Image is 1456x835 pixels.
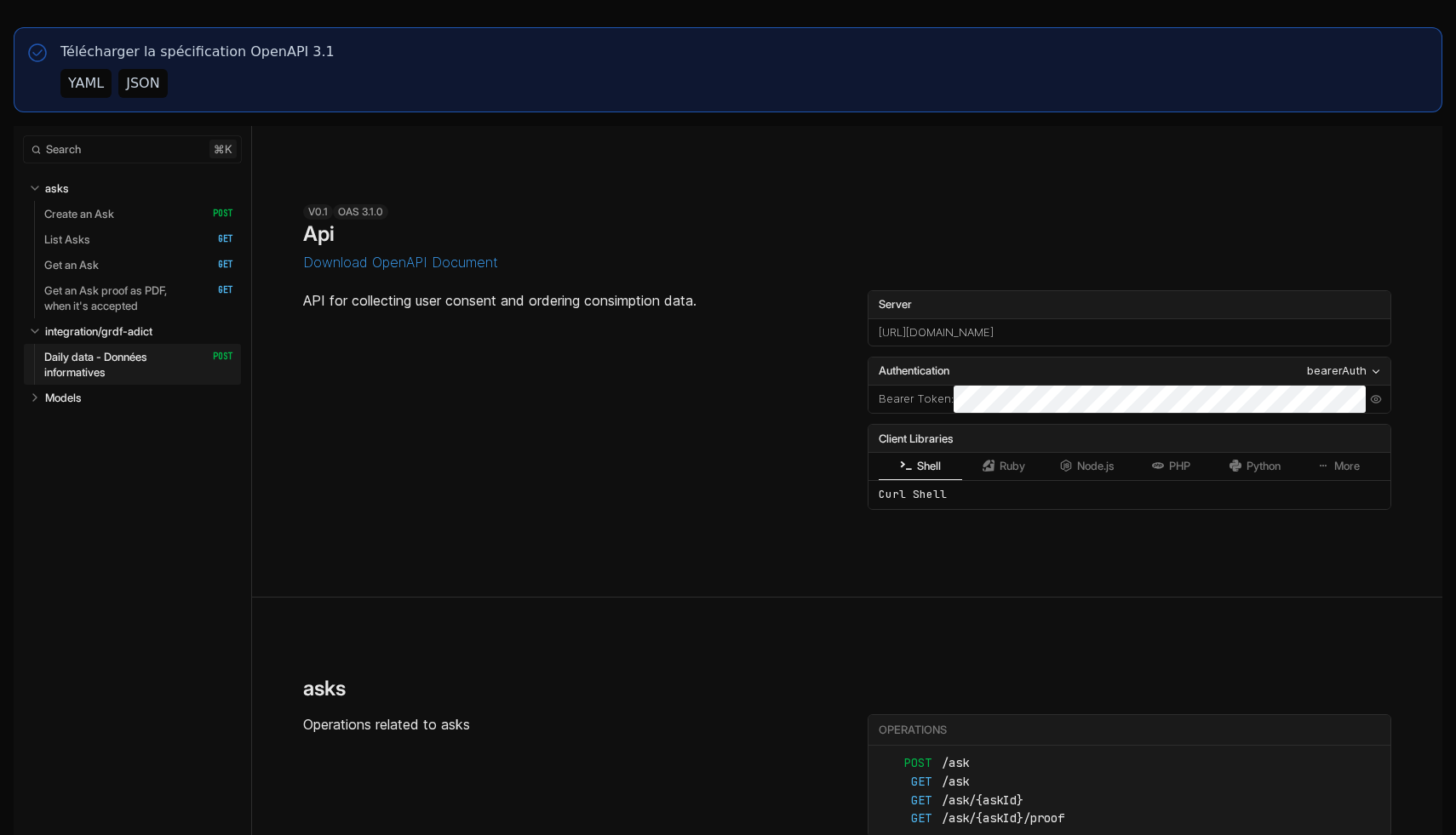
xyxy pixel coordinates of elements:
[879,391,951,408] label: Bearer Token
[126,73,159,94] div: JSON
[868,319,1390,346] div: [URL][DOMAIN_NAME]
[879,754,1380,773] a: POST/ask
[303,221,335,246] h1: Api
[868,386,954,413] div: :
[1169,460,1190,472] span: PHP
[879,363,949,380] span: Authentication
[942,809,1064,828] span: /ask/{askId}/proof
[44,206,114,221] p: Create an Ask
[1247,460,1281,472] span: Python
[44,344,233,385] a: Daily data - Données informatives POST
[879,792,931,810] span: GET
[200,351,233,363] span: POST
[44,277,233,318] a: Get an Ask proof as PDF, when it's accepted GET
[942,773,995,792] span: /ask
[879,792,1380,810] a: GET/ask/{askId}
[44,201,233,226] a: Create an Ask POST
[879,754,931,773] span: POST
[45,180,69,196] p: asks
[200,208,233,220] span: POST
[45,323,152,339] p: integration/grdf-adict
[44,349,195,380] p: Daily data - Données informatives
[303,714,827,735] p: Operations related to asks
[200,259,233,271] span: GET
[44,252,233,277] a: Get an Ask GET
[68,73,104,94] div: YAML
[917,460,941,472] span: Shell
[942,754,995,773] span: /ask
[44,232,90,247] p: List Asks
[44,226,233,252] a: List Asks GET
[942,792,1023,810] span: /ask/{askId}
[868,425,1390,452] div: Client Libraries
[879,773,931,792] span: GET
[118,69,167,98] button: JSON
[60,42,335,62] p: Télécharger la spécification OpenAPI 3.1
[45,318,234,344] a: integration/grdf-adict
[200,233,233,245] span: GET
[45,175,234,201] a: asks
[1000,460,1025,472] span: Ruby
[303,676,346,701] h2: asks
[200,284,233,296] span: GET
[303,290,827,311] p: API for collecting user consent and ordering consimption data.
[879,809,931,828] span: GET
[45,385,234,410] a: Models
[1077,460,1115,472] span: Node.js
[44,283,195,313] p: Get an Ask proof as PDF, when it's accepted
[60,69,112,98] button: YAML
[333,204,388,220] div: OAS 3.1.0
[209,140,237,158] kbd: ⌘ k
[303,204,333,220] div: v0.1
[1302,362,1387,380] button: bearerAuth
[868,480,1390,509] div: Curl Shell
[879,773,1380,792] a: GET/ask
[879,723,1388,738] div: Operations
[879,809,1380,828] a: GET/ask/{askId}/proof
[303,255,498,270] button: Download OpenAPI Document
[44,257,99,272] p: Get an Ask
[868,291,1390,318] label: Server
[46,143,81,156] span: Search
[1307,363,1367,380] div: bearerAuth
[45,390,82,405] p: Models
